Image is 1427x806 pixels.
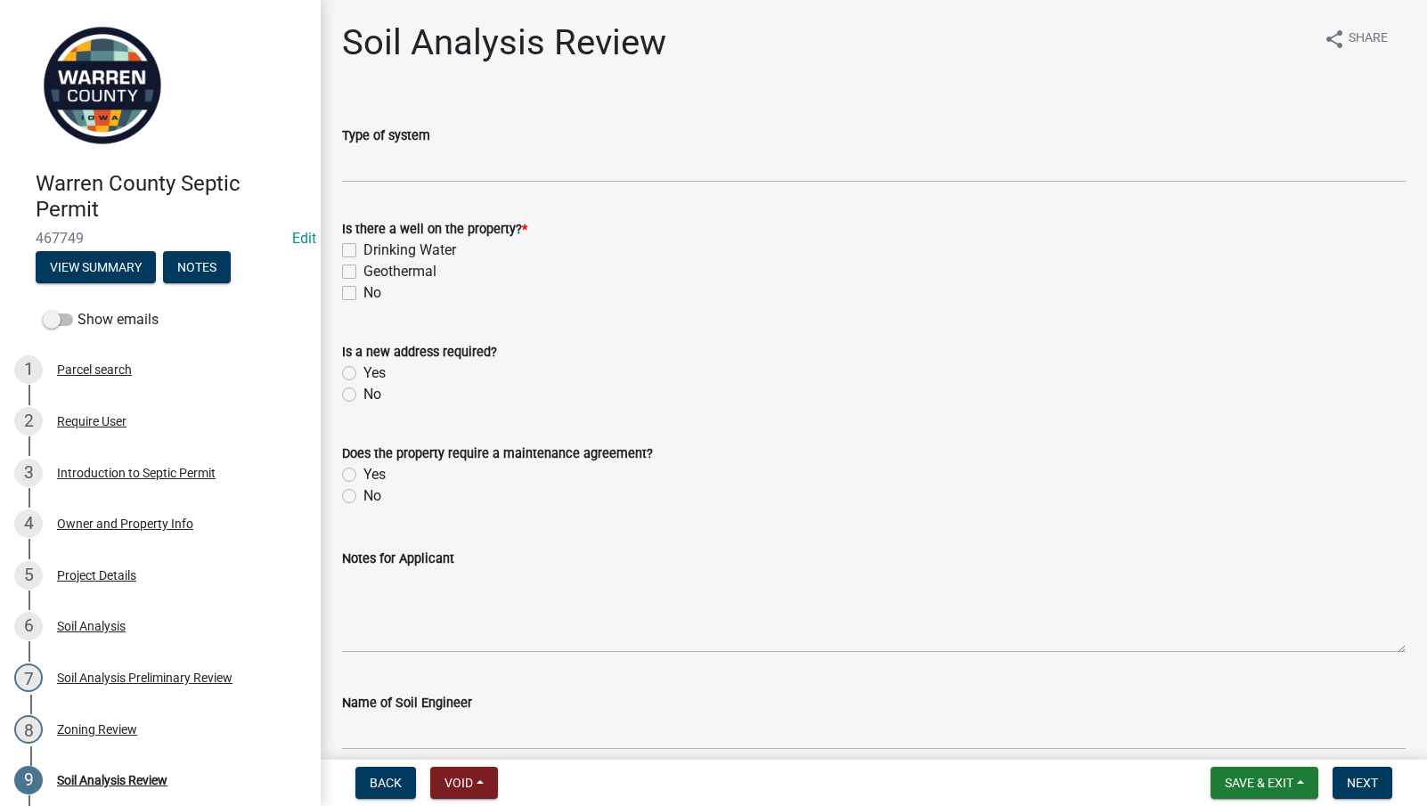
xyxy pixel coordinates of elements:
[57,774,167,786] div: Soil Analysis Review
[14,407,43,436] div: 2
[14,561,43,590] div: 5
[355,767,416,799] button: Back
[36,261,156,275] wm-modal-confirm: Summary
[36,19,169,152] img: Warren County, Iowa
[163,251,231,283] button: Notes
[363,261,436,282] label: Geothermal
[57,467,216,479] div: Introduction to Septic Permit
[14,509,43,538] div: 4
[57,569,136,582] div: Project Details
[57,415,126,427] div: Require User
[1211,767,1318,799] button: Save & Exit
[14,355,43,384] div: 1
[363,464,386,485] label: Yes
[36,230,285,247] span: 467749
[14,715,43,744] div: 8
[1349,28,1388,50] span: Share
[292,230,316,247] a: Edit
[363,485,381,507] label: No
[14,664,43,692] div: 7
[14,766,43,794] div: 9
[363,240,456,261] label: Drinking Water
[363,282,381,304] label: No
[57,363,132,376] div: Parcel search
[342,346,497,359] label: Is a new address required?
[1333,767,1392,799] button: Next
[57,620,126,632] div: Soil Analysis
[1347,776,1378,790] span: Next
[430,767,498,799] button: Void
[1324,28,1345,50] i: share
[342,130,430,142] label: Type of system
[14,459,43,487] div: 3
[57,672,232,684] div: Soil Analysis Preliminary Review
[363,362,386,384] label: Yes
[342,697,472,710] label: Name of Soil Engineer
[342,553,454,566] label: Notes for Applicant
[342,224,527,236] label: Is there a well on the property?
[36,251,156,283] button: View Summary
[36,171,306,223] h4: Warren County Septic Permit
[363,384,381,405] label: No
[342,448,653,460] label: Does the property require a maintenance agreement?
[370,776,402,790] span: Back
[163,261,231,275] wm-modal-confirm: Notes
[292,230,316,247] wm-modal-confirm: Edit Application Number
[57,723,137,736] div: Zoning Review
[43,309,159,330] label: Show emails
[1225,776,1293,790] span: Save & Exit
[1309,21,1402,56] button: shareShare
[342,21,666,64] h1: Soil Analysis Review
[444,776,473,790] span: Void
[14,612,43,640] div: 6
[57,517,193,530] div: Owner and Property Info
